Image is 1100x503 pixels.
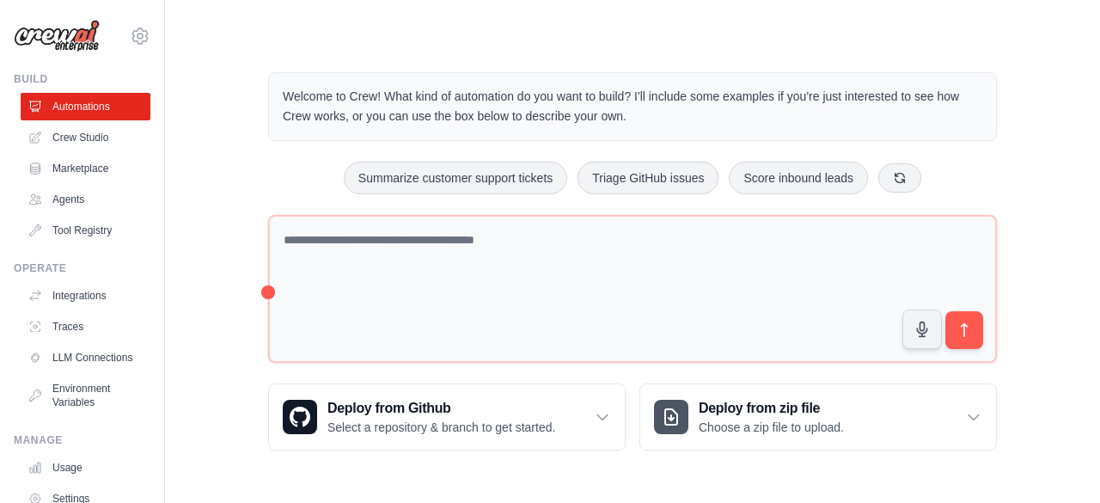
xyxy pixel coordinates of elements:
[729,162,868,194] button: Score inbound leads
[21,217,150,244] a: Tool Registry
[327,419,555,436] p: Select a repository & branch to get started.
[699,398,844,419] h3: Deploy from zip file
[21,124,150,151] a: Crew Studio
[21,344,150,371] a: LLM Connections
[1048,346,1060,359] button: Close walkthrough
[772,368,1038,391] h3: Create an automation
[283,87,982,126] p: Welcome to Crew! What kind of automation do you want to build? I'll include some examples if you'...
[21,454,150,482] a: Usage
[21,282,150,310] a: Integrations
[21,93,150,120] a: Automations
[772,398,1038,454] p: Describe the automation you want to build, select an example option, or use the microphone to spe...
[327,398,555,419] h3: Deploy from Github
[14,433,150,447] div: Manage
[344,162,567,194] button: Summarize customer support tickets
[14,72,150,86] div: Build
[14,261,150,275] div: Operate
[21,186,150,213] a: Agents
[21,375,150,416] a: Environment Variables
[14,20,100,52] img: Logo
[21,155,150,182] a: Marketplace
[21,313,150,340] a: Traces
[785,349,820,362] span: Step 1
[699,419,844,436] p: Choose a zip file to upload.
[577,162,718,194] button: Triage GitHub issues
